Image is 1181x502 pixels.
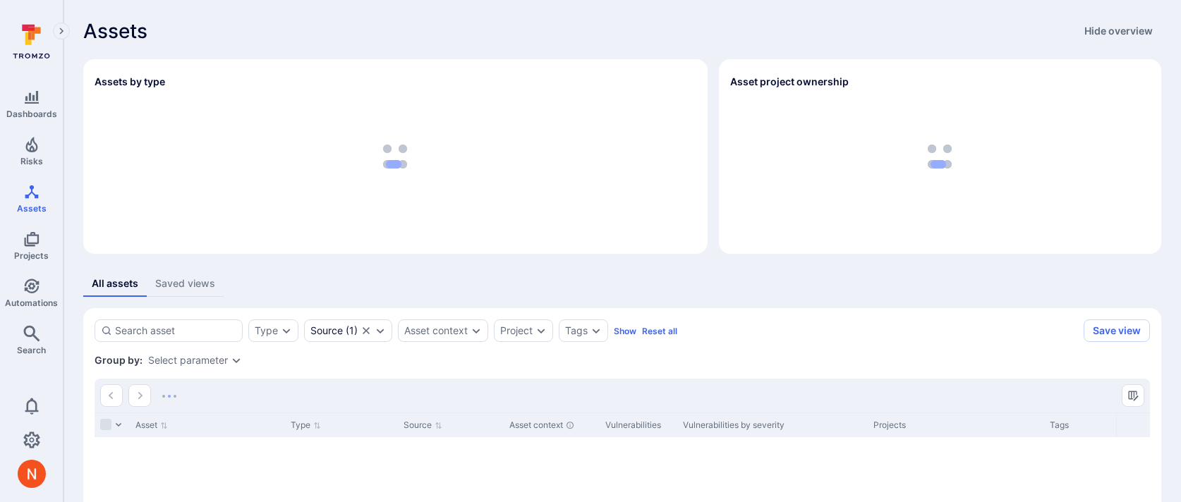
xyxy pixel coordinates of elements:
[53,23,70,39] button: Expand navigation menu
[683,419,862,431] div: Vulnerabilities by severity
[100,419,111,430] span: Select all rows
[730,75,849,89] h2: Asset project ownership
[500,325,533,336] button: Project
[100,384,123,407] button: Go to the previous page
[1122,384,1144,407] button: Manage columns
[509,419,594,431] div: Asset context
[128,384,151,407] button: Go to the next page
[375,325,386,336] button: Expand dropdown
[642,326,677,336] button: Reset all
[231,355,242,366] button: Expand dropdown
[148,355,242,366] div: grouping parameters
[291,420,321,431] button: Sort by Type
[72,48,1161,254] div: Assets overview
[565,325,588,336] button: Tags
[873,419,1038,431] div: Projects
[162,395,176,398] img: Loading...
[590,325,602,336] button: Expand dropdown
[1084,319,1150,342] button: Save view
[1076,20,1161,42] button: Hide overview
[310,325,358,336] button: Source(1)
[404,420,442,431] button: Sort by Source
[95,75,165,89] h2: Assets by type
[95,353,143,367] span: Group by:
[6,109,57,119] span: Dashboards
[18,460,46,488] img: ACg8ocIprwjrgDQnDsNSk9Ghn5p5-B8DpAKWoJ5Gi9syOE4K59tr4Q=s96-c
[20,156,43,166] span: Risks
[281,325,292,336] button: Expand dropdown
[566,421,574,429] div: Automatically discovered context associated with the asset
[310,325,343,336] div: Source
[361,325,372,336] button: Clear selection
[17,345,46,355] span: Search
[535,325,547,336] button: Expand dropdown
[18,460,46,488] div: Neeren Patki
[92,276,138,290] div: All assets
[14,250,49,261] span: Projects
[471,325,482,336] button: Expand dropdown
[404,325,468,336] button: Asset context
[614,326,636,336] button: Show
[255,325,278,336] button: Type
[155,276,215,290] div: Saved views
[148,355,228,366] button: Select parameter
[115,324,236,338] input: Search asset
[83,271,1161,297] div: assets tabs
[83,20,147,42] span: Assets
[605,419,672,431] div: Vulnerabilities
[56,25,66,37] i: Expand navigation menu
[5,298,58,308] span: Automations
[310,325,358,336] div: ( 1 )
[304,319,392,342] div: Wiz
[17,203,47,214] span: Assets
[135,420,168,431] button: Sort by Asset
